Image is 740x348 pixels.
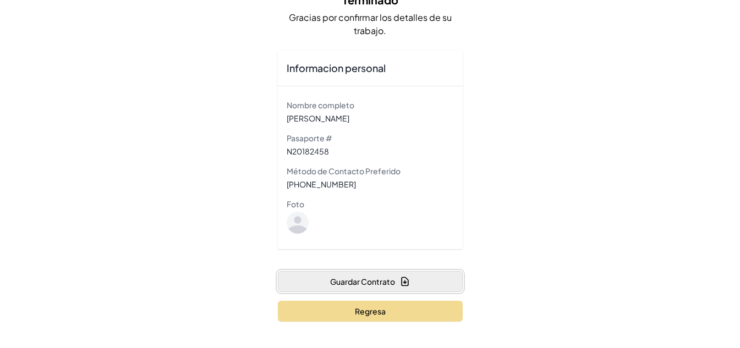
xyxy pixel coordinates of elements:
dd: [PHONE_NUMBER] [287,179,454,190]
h3: Informacion personal [287,62,454,75]
p: Gracias por confirmar los detalles de su trabajo. [278,11,463,37]
dt: Pasaporte # [287,132,454,143]
button: Regresa [278,301,463,322]
dd: N20182458 [287,146,454,157]
button: Guardar Contrato [278,271,463,292]
dt: Método de Contacto Preferido [287,165,454,176]
dt: Foto [287,198,454,209]
dd: [PERSON_NAME] [287,113,454,124]
dt: Nombre completo [287,100,454,111]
